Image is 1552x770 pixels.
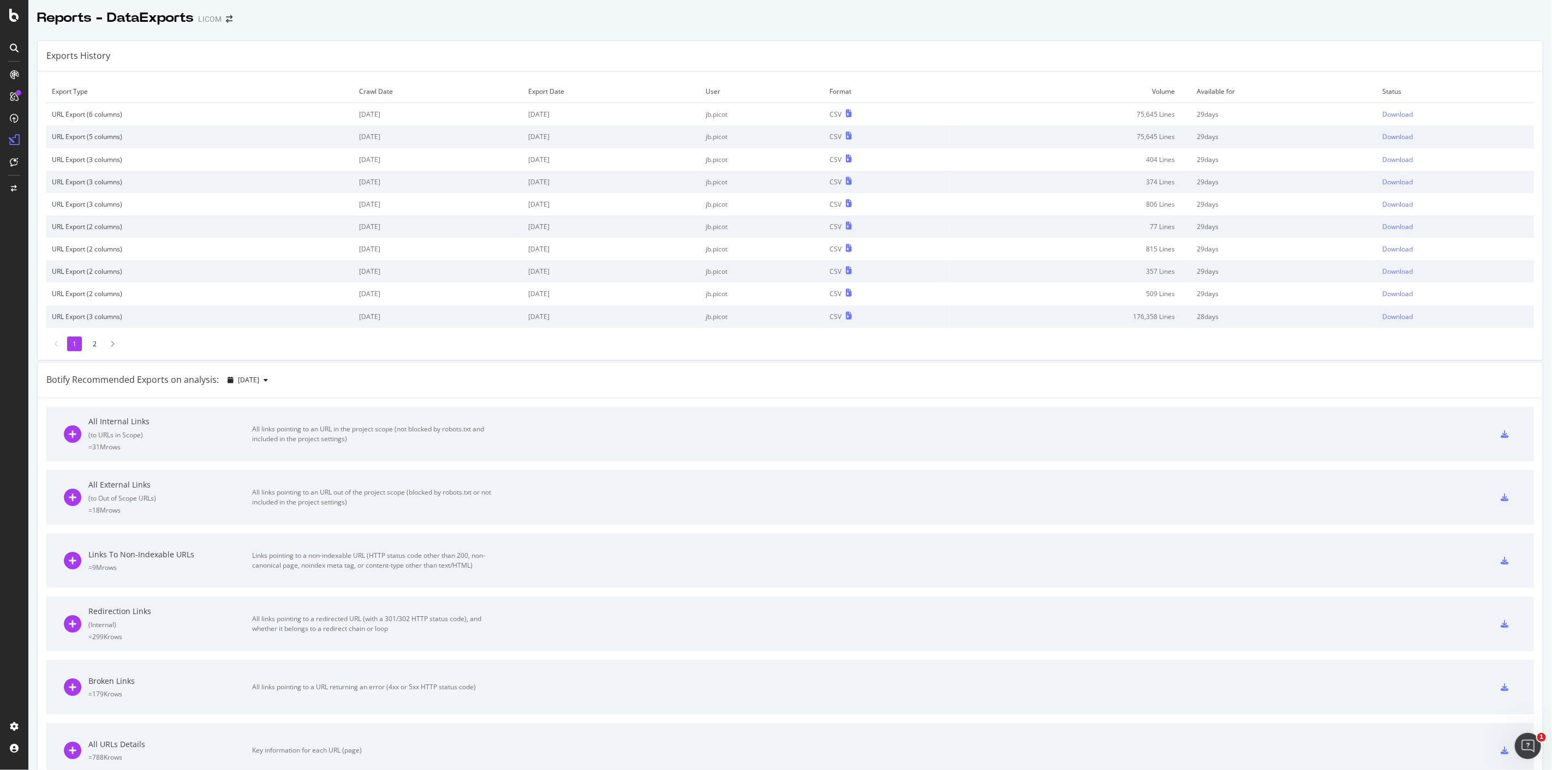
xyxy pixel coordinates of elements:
div: CSV [829,177,841,187]
div: All links pointing to an URL out of the project scope (blocked by robots.txt or not included in t... [252,488,498,507]
div: Download [1383,244,1413,254]
div: URL Export (3 columns) [52,200,348,209]
td: [DATE] [354,193,523,215]
div: Download [1383,267,1413,276]
td: 806 Lines [950,193,1191,215]
div: URL Export (2 columns) [52,222,348,231]
td: [DATE] [523,260,700,282]
td: [DATE] [523,238,700,260]
div: LICOM [198,14,222,25]
div: Download [1383,155,1413,164]
div: csv-export [1501,494,1508,501]
div: csv-export [1501,557,1508,564]
div: Download [1383,222,1413,231]
td: Volume [950,80,1191,103]
div: Download [1383,289,1413,298]
td: User [701,80,825,103]
td: Export Date [523,80,700,103]
div: URL Export (6 columns) [52,110,348,119]
td: 29 days [1191,103,1377,126]
div: CSV [829,267,841,276]
td: 509 Lines [950,282,1191,305]
iframe: Intercom live chat [1515,733,1541,759]
div: Links To Non-Indexable URLs [88,549,252,560]
div: ( to Out of Scope URLs ) [88,494,252,503]
a: Download [1383,177,1529,187]
div: csv-export [1501,430,1508,438]
td: Status [1377,80,1534,103]
td: 404 Lines [950,148,1191,171]
td: Available for [1191,80,1377,103]
td: [DATE] [354,171,523,193]
td: [DATE] [523,282,700,305]
div: Download [1383,177,1413,187]
td: [DATE] [523,171,700,193]
div: ( to URLs in Scope ) [88,430,252,440]
td: [DATE] [523,148,700,171]
div: All URLs Details [88,739,252,750]
td: Export Type [46,80,354,103]
div: All External Links [88,479,252,490]
td: 374 Lines [950,171,1191,193]
div: CSV [829,244,841,254]
div: Download [1383,312,1413,321]
div: = 31M rows [88,442,252,452]
li: 2 [87,336,102,351]
td: Format [824,80,950,103]
td: 29 days [1191,125,1377,148]
td: 29 days [1191,215,1377,238]
div: URL Export (3 columns) [52,177,348,187]
div: URL Export (2 columns) [52,267,348,276]
td: 29 days [1191,171,1377,193]
div: CSV [829,222,841,231]
td: jb.picot [701,171,825,193]
div: csv-export [1501,747,1508,754]
td: 29 days [1191,260,1377,282]
div: URL Export (2 columns) [52,244,348,254]
div: csv-export [1501,683,1508,691]
td: [DATE] [523,125,700,148]
td: [DATE] [523,215,700,238]
td: jb.picot [701,148,825,171]
td: [DATE] [354,260,523,282]
div: = 18M rows [88,506,252,515]
td: jb.picot [701,193,825,215]
td: [DATE] [523,103,700,126]
td: jb.picot [701,215,825,238]
td: [DATE] [523,305,700,328]
a: Download [1383,312,1529,321]
div: URL Export (3 columns) [52,312,348,321]
td: 815 Lines [950,238,1191,260]
div: Download [1383,132,1413,141]
td: [DATE] [354,305,523,328]
div: = 788K rows [88,753,252,762]
button: [DATE] [223,371,272,389]
div: ( Internal ) [88,620,252,629]
td: [DATE] [354,148,523,171]
div: = 299K rows [88,632,252,641]
div: All links pointing to a URL returning an error (4xx or 5xx HTTP status code) [252,682,498,692]
td: jb.picot [701,103,825,126]
a: Download [1383,222,1529,231]
li: 1 [67,336,82,351]
td: jb.picot [701,282,825,305]
td: [DATE] [354,125,523,148]
div: CSV [829,155,841,164]
td: 75,645 Lines [950,125,1191,148]
td: 29 days [1191,282,1377,305]
td: jb.picot [701,260,825,282]
td: [DATE] [354,238,523,260]
a: Download [1383,289,1529,298]
div: arrow-right-arrow-left [226,15,232,23]
td: 29 days [1191,193,1377,215]
a: Download [1383,200,1529,209]
td: 28 days [1191,305,1377,328]
div: CSV [829,200,841,209]
a: Download [1383,267,1529,276]
div: Redirection Links [88,606,252,617]
div: Key information for each URL (page) [252,745,498,755]
div: = 9M rows [88,563,252,572]
div: URL Export (2 columns) [52,289,348,298]
div: Reports - DataExports [37,9,194,27]
td: jb.picot [701,125,825,148]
